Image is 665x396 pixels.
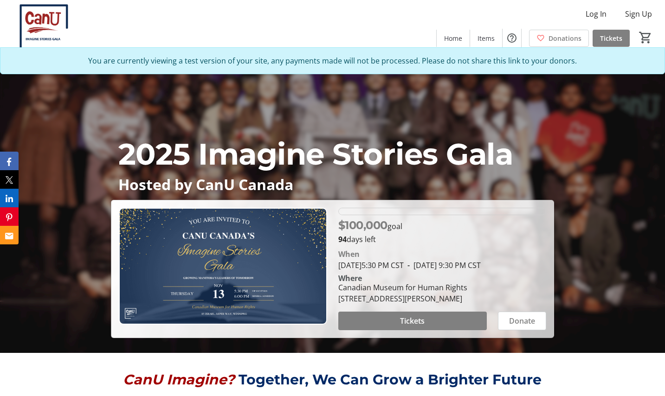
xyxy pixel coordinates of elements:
div: Where [338,275,362,282]
span: [DATE] 5:30 PM CST [338,260,404,270]
button: Donate [498,312,546,330]
em: CanU Imagine? [123,371,235,388]
a: Tickets [593,30,630,47]
a: Home [437,30,470,47]
span: 94 [338,234,347,244]
span: Home [444,33,462,43]
p: Hosted by CanU Canada [118,176,547,192]
a: Donations [529,30,589,47]
button: Log In [578,6,614,21]
span: - [404,260,413,270]
img: Campaign CTA Media Photo [119,208,327,325]
span: Log In [586,8,607,19]
p: goal [338,217,402,234]
span: [DATE] 9:30 PM CST [404,260,481,270]
div: [STREET_ADDRESS][PERSON_NAME] [338,293,467,304]
p: 2025 Imagine Stories Gala [118,132,547,176]
span: Items [478,33,495,43]
span: Donations [549,33,581,43]
a: Items [470,30,502,47]
p: days left [338,234,547,245]
button: Help [503,29,521,47]
button: Cart [637,29,654,46]
div: When [338,249,360,260]
span: Donate [509,315,535,326]
span: Sign Up [625,8,652,19]
span: Together, We Can Grow a Brighter Future [239,371,542,388]
div: Canadian Museum for Human Rights [338,282,467,293]
button: Tickets [338,312,487,330]
img: CanU Canada's Logo [6,4,88,50]
div: 0% of fundraising goal reached [338,208,547,215]
span: Tickets [600,33,622,43]
span: $100,000 [338,218,387,232]
span: Tickets [400,315,425,326]
button: Sign Up [618,6,659,21]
